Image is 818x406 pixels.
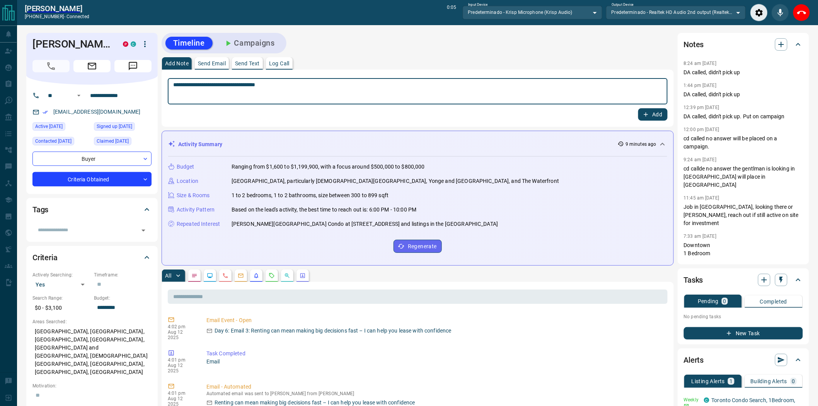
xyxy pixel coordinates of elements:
[177,220,220,228] p: Repeated Interest
[751,379,787,384] p: Building Alerts
[216,37,283,49] button: Campaigns
[215,327,452,335] p: Day 6: Email 3: Renting can mean making big decisions fast – I can help you lease with confidence
[177,177,198,185] p: Location
[53,109,141,115] a: [EMAIL_ADDRESS][DOMAIN_NAME]
[35,137,72,145] span: Contacted [DATE]
[114,60,152,72] span: Message
[191,273,198,279] svg: Notes
[684,127,719,132] p: 12:00 pm [DATE]
[32,172,152,186] div: Criteria Obtained
[206,391,665,396] p: Automated email was sent to [PERSON_NAME] from [PERSON_NAME]
[684,68,803,77] p: DA called, didn't pick up
[692,379,725,384] p: Listing Alerts
[177,206,215,214] p: Activity Pattern
[32,248,152,267] div: Criteria
[684,271,803,289] div: Tasks
[760,299,787,304] p: Completed
[206,358,665,366] p: Email
[32,278,90,291] div: Yes
[74,91,84,100] button: Open
[468,2,488,7] label: Input Device
[206,316,665,324] p: Email Event - Open
[793,4,810,21] div: End Call
[138,225,149,236] button: Open
[32,137,90,148] div: Sun Aug 10 2025
[131,41,136,47] div: condos.ca
[177,191,210,200] p: Size & Rooms
[32,318,152,325] p: Areas Searched:
[269,61,290,66] p: Log Call
[25,4,89,13] a: [PERSON_NAME]
[723,299,726,304] p: 0
[463,6,602,19] div: Predeterminado - Krisp Microphone (Krisp Audio)
[32,295,90,302] p: Search Range:
[97,137,129,145] span: Claimed [DATE]
[684,274,703,286] h2: Tasks
[168,357,195,363] p: 4:01 pm
[606,6,746,19] div: Predeterminado - Realtek HD Audio 2nd output (Realtek(R) Audio)
[704,397,709,403] div: condos.ca
[684,241,803,282] p: Downtown 1 Bedroom For investment 2020 He is an analytic
[684,311,803,322] p: No pending tasks
[625,141,656,148] p: 9 minutes ago
[32,200,152,219] div: Tags
[684,165,803,189] p: cd callde no answer the gentlman is looking in [GEOGRAPHIC_DATA] will place in [GEOGRAPHIC_DATA]
[684,396,699,403] p: Weekly
[684,203,803,227] p: Job in [GEOGRAPHIC_DATA], looking there or [PERSON_NAME], reach out if still active on site for i...
[638,108,668,121] button: Add
[232,191,389,200] p: 1 to 2 bedrooms, 1 to 2 bathrooms, size between 300 to 899 sqft
[684,38,704,51] h2: Notes
[206,383,665,391] p: Email - Automated
[32,251,58,264] h2: Criteria
[750,4,768,21] div: Audio Settings
[684,157,717,162] p: 9:24 am [DATE]
[253,273,259,279] svg: Listing Alerts
[32,152,152,166] div: Buyer
[222,273,228,279] svg: Calls
[284,273,290,279] svg: Opportunities
[729,379,733,384] p: 1
[32,325,152,379] p: [GEOGRAPHIC_DATA], [GEOGRAPHIC_DATA], [GEOGRAPHIC_DATA], [GEOGRAPHIC_DATA], [GEOGRAPHIC_DATA] and...
[32,122,90,133] div: Mon Aug 11 2025
[177,163,194,171] p: Budget
[269,273,275,279] svg: Requests
[32,382,152,389] p: Motivation:
[123,41,128,47] div: property.ca
[32,203,48,216] h2: Tags
[94,271,152,278] p: Timeframe:
[165,273,171,278] p: All
[32,302,90,314] p: $0 - $3,100
[232,163,425,171] p: Ranging from $1,600 to $1,199,900, with a focus around $500,000 to $800,000
[684,135,803,151] p: cd called no answer will be placed on a campaign.
[94,295,152,302] p: Budget:
[447,4,456,21] p: 0:05
[165,61,189,66] p: Add Note
[206,350,665,358] p: Task Completed
[684,195,719,201] p: 11:45 am [DATE]
[612,2,634,7] label: Output Device
[684,234,717,239] p: 7:33 am [DATE]
[772,4,789,21] div: Mute
[684,35,803,54] div: Notes
[232,177,559,185] p: [GEOGRAPHIC_DATA], particularly [DEMOGRAPHIC_DATA][GEOGRAPHIC_DATA], Yonge and [GEOGRAPHIC_DATA],...
[232,206,416,214] p: Based on the lead's activity, the best time to reach out is: 6:00 PM - 10:00 PM
[684,105,719,110] p: 12:39 pm [DATE]
[235,61,260,66] p: Send Text
[684,83,717,88] p: 1:44 pm [DATE]
[238,273,244,279] svg: Emails
[232,220,498,228] p: [PERSON_NAME][GEOGRAPHIC_DATA] Condo at [STREET_ADDRESS] and listings in the [GEOGRAPHIC_DATA]
[35,123,63,130] span: Active [DATE]
[168,137,667,152] div: Activity Summary9 minutes ago
[25,13,89,20] p: [PHONE_NUMBER] -
[168,324,195,329] p: 4:02 pm
[684,327,803,339] button: New Task
[792,379,795,384] p: 0
[684,351,803,369] div: Alerts
[165,37,213,49] button: Timeline
[43,109,48,115] svg: Email Verified
[32,38,111,50] h1: [PERSON_NAME]
[684,90,803,99] p: DA called, didn't pick up
[684,354,704,366] h2: Alerts
[698,299,719,304] p: Pending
